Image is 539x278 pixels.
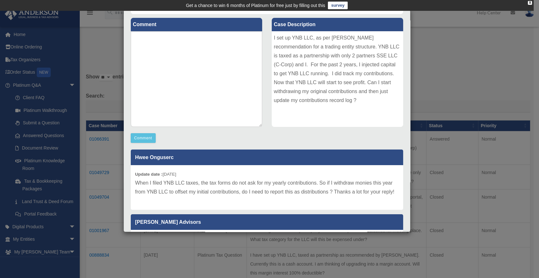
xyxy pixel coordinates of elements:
p: When I filed YNB LLC taxes, the tax forms do not ask for my yearly contributions. So if I withdra... [135,179,399,196]
div: close [528,1,532,5]
p: Hwee Onguserc [131,150,403,165]
b: Update date : [135,172,163,177]
div: I set up YNB LLC, as per [PERSON_NAME] recommendation for a trading entity structure. YNB LLC is ... [272,31,403,127]
div: Get a chance to win 6 months of Platinum for free just by filling out this [186,2,325,9]
label: Comment [131,18,262,31]
label: Case Description [272,18,403,31]
a: survey [328,2,348,9]
button: Comment [131,133,156,143]
p: [PERSON_NAME] Advisors [131,214,403,230]
small: [DATE] [135,172,176,177]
